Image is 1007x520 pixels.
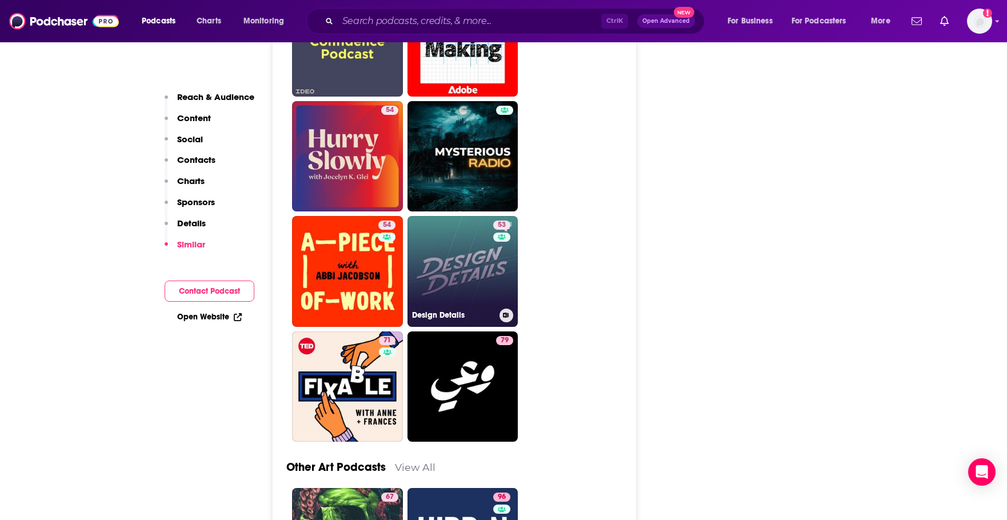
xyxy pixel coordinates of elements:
[235,12,299,30] button: open menu
[177,113,211,123] p: Content
[165,197,215,218] button: Sponsors
[967,9,992,34] span: Logged in as Ashley_Beenen
[642,18,690,24] span: Open Advanced
[720,12,787,30] button: open menu
[177,175,205,186] p: Charts
[381,493,398,502] a: 67
[784,12,863,30] button: open menu
[728,13,773,29] span: For Business
[601,14,628,29] span: Ctrl K
[871,13,890,29] span: More
[386,105,394,116] span: 54
[501,335,509,346] span: 79
[292,331,403,442] a: 71
[165,91,254,113] button: Reach & Audience
[983,9,992,18] svg: Add a profile image
[338,12,601,30] input: Search podcasts, credits, & more...
[165,154,215,175] button: Contacts
[165,113,211,134] button: Content
[177,239,205,250] p: Similar
[386,491,394,503] span: 67
[177,197,215,207] p: Sponsors
[907,11,926,31] a: Show notifications dropdown
[674,7,694,18] span: New
[792,13,846,29] span: For Podcasters
[863,12,905,30] button: open menu
[407,331,518,442] a: 79
[381,106,398,115] a: 54
[165,175,205,197] button: Charts
[292,216,403,327] a: 54
[286,460,386,474] a: Other Art Podcasts
[967,9,992,34] img: User Profile
[292,101,403,212] a: 54
[493,493,510,502] a: 96
[498,491,506,503] span: 96
[379,336,395,345] a: 71
[165,218,206,239] button: Details
[493,221,510,230] a: 53
[9,10,119,32] img: Podchaser - Follow, Share and Rate Podcasts
[496,336,513,345] a: 79
[243,13,284,29] span: Monitoring
[317,8,716,34] div: Search podcasts, credits, & more...
[936,11,953,31] a: Show notifications dropdown
[189,12,228,30] a: Charts
[498,219,506,231] span: 53
[177,91,254,102] p: Reach & Audience
[383,335,391,346] span: 71
[165,239,205,260] button: Similar
[383,219,391,231] span: 54
[412,310,495,320] h3: Design Details
[968,458,996,486] div: Open Intercom Messenger
[395,461,435,473] a: View All
[967,9,992,34] button: Show profile menu
[177,218,206,229] p: Details
[177,312,242,322] a: Open Website
[637,14,695,28] button: Open AdvancedNew
[142,13,175,29] span: Podcasts
[197,13,221,29] span: Charts
[177,154,215,165] p: Contacts
[165,281,254,302] button: Contact Podcast
[407,216,518,327] a: 53Design Details
[378,221,395,230] a: 54
[134,12,190,30] button: open menu
[177,134,203,145] p: Social
[165,134,203,155] button: Social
